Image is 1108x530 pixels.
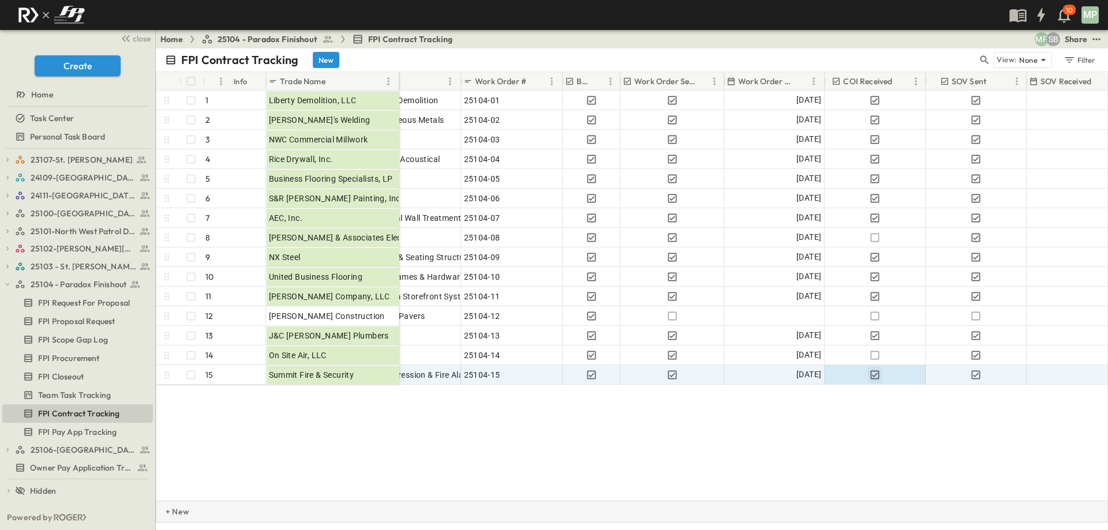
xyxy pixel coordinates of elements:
[14,3,89,27] img: c8d7d1ed905e502e8f77bf7063faec64e13b34fdb1f2bdd94b0e311fc34f8000.png
[2,313,151,329] a: FPI Proposal Request
[796,270,821,283] span: [DATE]
[15,240,151,257] a: 25102-Christ The Redeemer Anglican Church
[31,154,133,166] span: 23107-St. [PERSON_NAME]
[2,257,153,276] div: 25103 - St. [PERSON_NAME] Phase 2test
[464,173,500,185] span: 25104-05
[31,89,53,100] span: Home
[205,330,213,341] p: 13
[280,76,325,87] p: Trade Name
[796,113,821,126] span: [DATE]
[205,153,210,165] p: 4
[2,349,153,367] div: FPI Procurementtest
[796,172,821,185] span: [DATE]
[205,369,213,381] p: 15
[2,295,151,311] a: FPI Request For Proposal
[31,225,136,237] span: 25101-North West Patrol Division
[2,87,151,103] a: Home
[738,76,792,87] p: Work Order Executed
[363,153,440,165] span: Drywall & Acoustical
[269,310,385,322] span: [PERSON_NAME] Construction
[604,74,617,88] button: Menu
[205,173,210,185] p: 5
[38,334,108,345] span: FPI Scope Gap Log
[2,387,151,403] a: Team Task Tracking
[31,190,136,201] span: 24111-[GEOGRAPHIC_DATA]
[796,211,821,224] span: [DATE]
[269,232,432,243] span: [PERSON_NAME] & Associates Electric, Inc.
[363,95,439,106] span: Selective Demolition
[2,168,153,187] div: 24109-St. Teresa of Calcutta Parish Halltest
[1046,32,1060,46] div: Sterling Barnett (sterling@fpibuilders.com)
[1063,54,1096,66] div: Filter
[205,251,210,263] p: 9
[594,75,607,88] button: Sort
[997,54,1017,66] p: View:
[205,291,211,302] p: 11
[381,74,395,88] button: Menu
[1066,6,1073,15] p: 10
[205,95,208,106] p: 1
[205,134,210,145] p: 3
[843,76,892,87] p: COI Received
[577,76,592,87] p: BSA Signed
[269,212,303,224] span: AEC, Inc.
[796,329,821,342] span: [DATE]
[1090,32,1103,46] button: test
[269,134,368,145] span: NWC Commercial Millwork
[31,208,136,219] span: 25100-Vanguard Prep School
[634,76,696,87] p: Work Order Sent
[269,291,390,302] span: [PERSON_NAME] Company, LLC
[464,291,500,302] span: 25104-11
[31,243,136,254] span: 25102-Christ The Redeemer Anglican Church
[160,33,460,45] nav: breadcrumbs
[214,74,228,88] button: Menu
[475,76,526,87] p: Work Order #
[363,291,477,302] span: Aluminum Storefront Systems
[464,212,500,224] span: 25104-07
[399,75,411,88] button: Sort
[2,404,153,423] div: FPI Contract Trackingtest
[895,75,908,88] button: Sort
[269,330,389,341] span: J&C [PERSON_NAME] Plumbers
[38,315,115,327] span: FPI Proposal Request
[363,212,462,224] span: Acoustical Wall Treatment
[15,258,151,275] a: 25103 - St. [PERSON_NAME] Phase 2
[2,441,153,459] div: 25106-St. Andrews Parking Lottest
[2,332,151,348] a: FPI Scope Gap Log
[368,33,453,45] span: FPI Contract Tracking
[464,330,500,341] span: 25104-13
[205,349,213,361] p: 14
[363,251,477,263] span: Platform & Seating Structures
[269,153,333,165] span: Rice Drywall, Inc.
[2,350,151,366] a: FPI Procurement
[796,250,821,264] span: [DATE]
[2,129,151,145] a: Personal Task Board
[15,276,151,292] a: 25104 - Paradox Finishout
[218,33,317,45] span: 25104 - Paradox Finishout
[464,369,500,381] span: 25104-15
[2,222,153,240] div: 25101-North West Patrol Divisiontest
[38,408,120,419] span: FPI Contract Tracking
[2,369,151,385] a: FPI Closeout
[2,405,151,422] a: FPI Contract Tracking
[181,52,299,68] p: FPI Contract Tracking
[2,312,153,330] div: FPI Proposal Requesttest
[2,186,153,205] div: 24111-[GEOGRAPHIC_DATA]test
[2,458,153,477] div: Owner Pay Application Trackingtest
[545,74,559,88] button: Menu
[796,93,821,107] span: [DATE]
[31,279,126,290] span: 25104 - Paradox Finishout
[207,75,220,88] button: Sort
[464,153,500,165] span: 25104-04
[205,232,210,243] p: 8
[1040,76,1091,87] p: SOV Received
[38,371,84,382] span: FPI Closeout
[133,33,151,44] span: close
[30,462,132,473] span: Owner Pay Application Tracking
[464,134,500,145] span: 25104-03
[796,348,821,362] span: [DATE]
[796,191,821,205] span: [DATE]
[2,330,153,349] div: FPI Scope Gap Logtest
[234,65,248,97] div: Info
[443,74,457,88] button: Menu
